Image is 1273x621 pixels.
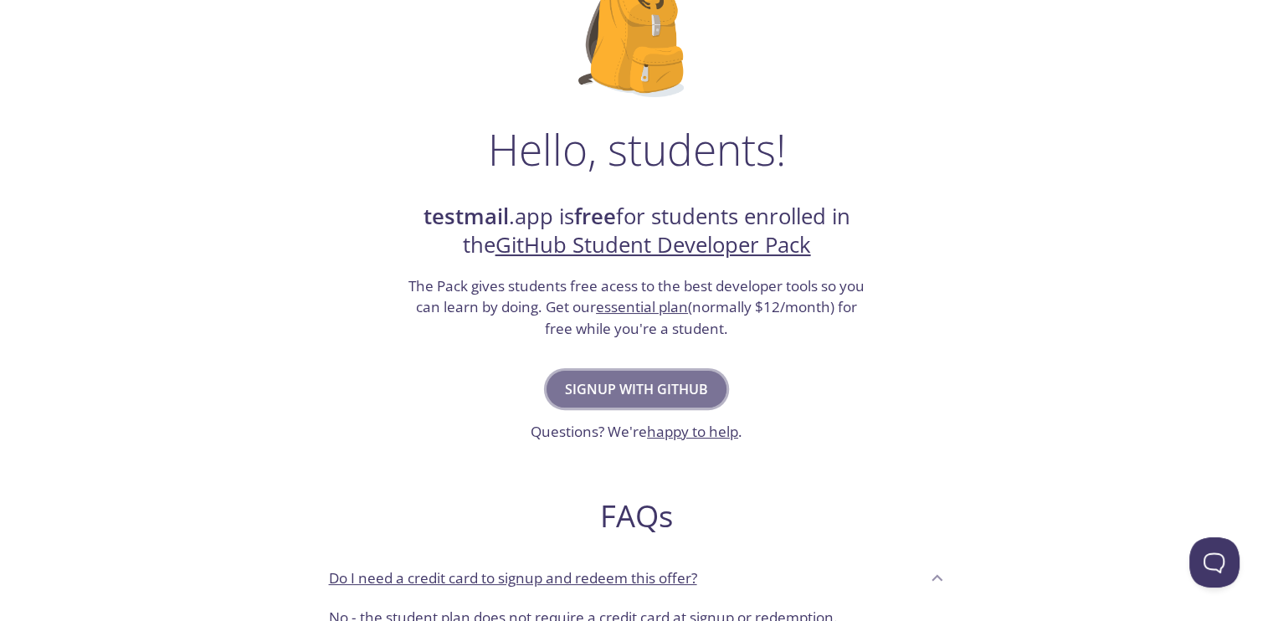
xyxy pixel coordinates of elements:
button: Signup with GitHub [547,371,726,408]
h1: Hello, students! [488,124,786,174]
a: essential plan [596,297,688,316]
h2: .app is for students enrolled in the [407,203,867,260]
span: Signup with GitHub [565,377,708,401]
p: Do I need a credit card to signup and redeem this offer? [329,567,697,589]
h3: The Pack gives students free acess to the best developer tools so you can learn by doing. Get our... [407,275,867,340]
h2: FAQs [316,497,958,535]
h3: Questions? We're . [531,421,742,443]
a: happy to help [647,422,738,441]
div: Do I need a credit card to signup and redeem this offer? [316,555,958,600]
strong: free [574,202,616,231]
iframe: Help Scout Beacon - Open [1189,537,1240,588]
strong: testmail [423,202,509,231]
a: GitHub Student Developer Pack [495,230,811,259]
